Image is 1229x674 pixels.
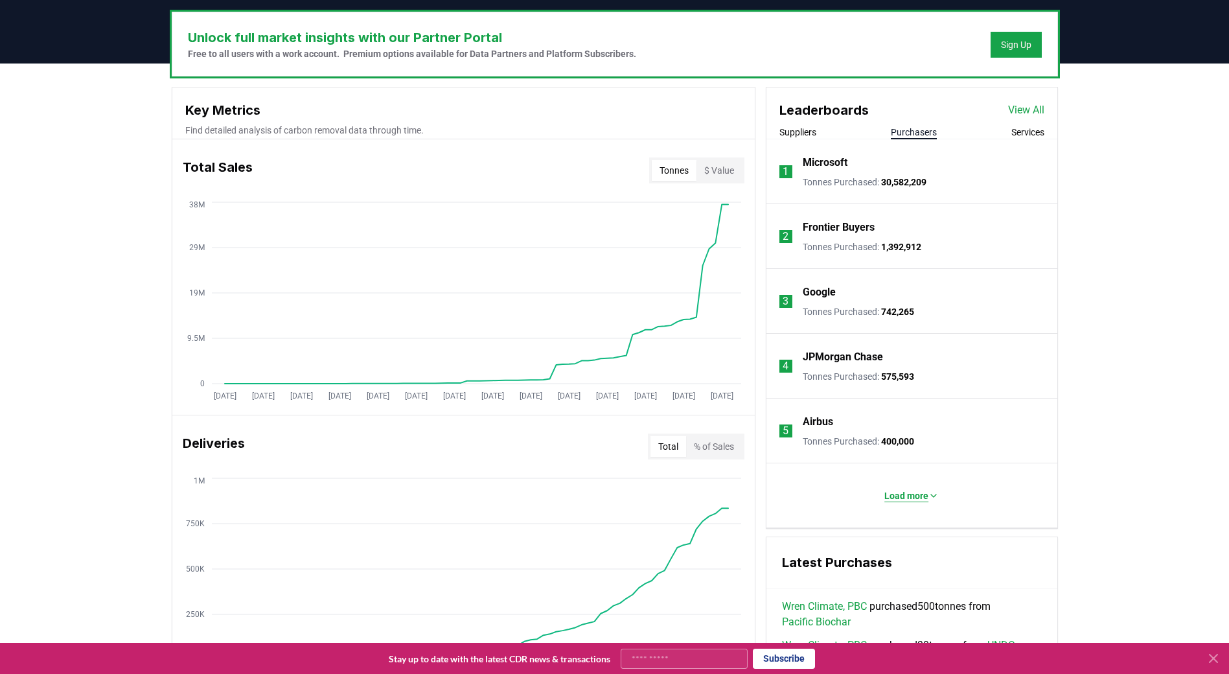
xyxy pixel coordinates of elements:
tspan: [DATE] [290,391,312,401]
a: Airbus [803,414,833,430]
a: Microsoft [803,155,847,170]
a: UNDO [987,638,1015,653]
h3: Leaderboards [779,100,869,120]
p: Tonnes Purchased : [803,370,914,383]
p: 5 [783,423,788,439]
tspan: [DATE] [366,391,389,401]
p: 4 [783,358,788,374]
p: 2 [783,229,788,244]
tspan: [DATE] [710,391,733,401]
span: purchased 500 tonnes from [782,599,1042,630]
a: JPMorgan Chase [803,349,883,365]
tspan: [DATE] [251,391,274,401]
button: Sign Up [991,32,1042,58]
p: Tonnes Purchased : [803,435,914,448]
button: Total [650,436,686,457]
h3: Latest Purchases [782,553,1042,572]
tspan: [DATE] [404,391,427,401]
tspan: 9.5M [187,334,205,343]
a: Wren Climate, PBC [782,599,867,614]
tspan: [DATE] [213,391,236,401]
span: 575,593 [881,371,914,382]
tspan: 1M [194,476,205,485]
button: Suppliers [779,126,816,139]
a: Google [803,285,836,300]
tspan: 29M [189,243,205,252]
p: Tonnes Purchased : [803,305,914,318]
p: Free to all users with a work account. Premium options available for Data Partners and Platform S... [188,47,636,60]
p: 3 [783,294,788,309]
a: Frontier Buyers [803,220,875,235]
tspan: [DATE] [442,391,465,401]
h3: Total Sales [183,157,253,183]
tspan: 250K [186,610,205,619]
tspan: 0 [200,379,205,388]
button: Tonnes [652,160,696,181]
button: Services [1011,126,1044,139]
a: View All [1008,102,1044,118]
button: % of Sales [686,436,742,457]
button: Purchasers [891,126,937,139]
h3: Deliveries [183,434,245,459]
button: Load more [874,483,949,509]
span: 742,265 [881,307,914,317]
span: 400,000 [881,436,914,447]
tspan: 38M [189,200,205,209]
span: purchased 30 tonnes from [782,638,1015,653]
h3: Key Metrics [185,100,742,120]
h3: Unlock full market insights with our Partner Portal [188,28,636,47]
a: Wren Climate, PBC [782,638,867,653]
span: 30,582,209 [881,177,926,187]
tspan: 500K [186,564,205,574]
p: 1 [783,164,788,180]
tspan: [DATE] [481,391,503,401]
tspan: [DATE] [672,391,695,401]
tspan: [DATE] [595,391,618,401]
tspan: [DATE] [328,391,350,401]
p: Tonnes Purchased : [803,176,926,189]
p: Load more [884,489,928,502]
p: Find detailed analysis of carbon removal data through time. [185,124,742,137]
tspan: 19M [189,288,205,297]
tspan: [DATE] [634,391,656,401]
button: $ Value [696,160,742,181]
a: Pacific Biochar [782,614,851,630]
tspan: 750K [186,519,205,528]
tspan: [DATE] [519,391,542,401]
tspan: [DATE] [557,391,580,401]
p: Tonnes Purchased : [803,240,921,253]
span: 1,392,912 [881,242,921,252]
a: Sign Up [1001,38,1031,51]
